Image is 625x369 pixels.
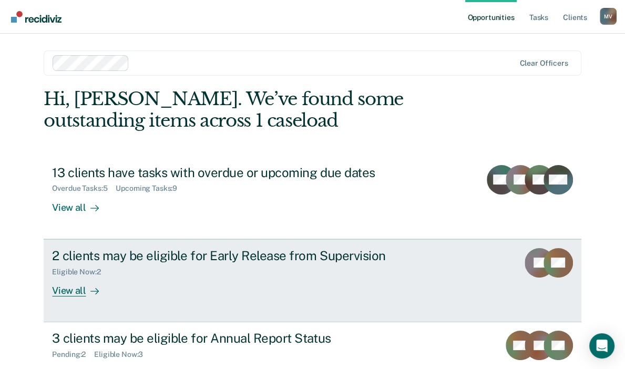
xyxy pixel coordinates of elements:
[94,350,151,359] div: Eligible Now : 3
[52,331,421,346] div: 3 clients may be eligible for Annual Report Status
[44,88,474,131] div: Hi, [PERSON_NAME]. We’ve found some outstanding items across 1 caseload
[44,239,581,322] a: 2 clients may be eligible for Early Release from SupervisionEligible Now:2View all
[589,333,614,358] div: Open Intercom Messenger
[519,59,568,68] div: Clear officers
[52,193,111,213] div: View all
[52,276,111,296] div: View all
[52,165,421,180] div: 13 clients have tasks with overdue or upcoming due dates
[600,8,617,25] div: M V
[52,248,421,263] div: 2 clients may be eligible for Early Release from Supervision
[44,157,581,239] a: 13 clients have tasks with overdue or upcoming due datesOverdue Tasks:5Upcoming Tasks:9View all
[52,268,109,276] div: Eligible Now : 2
[11,11,62,23] img: Recidiviz
[600,8,617,25] button: Profile dropdown button
[52,184,116,193] div: Overdue Tasks : 5
[52,350,94,359] div: Pending : 2
[116,184,186,193] div: Upcoming Tasks : 9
